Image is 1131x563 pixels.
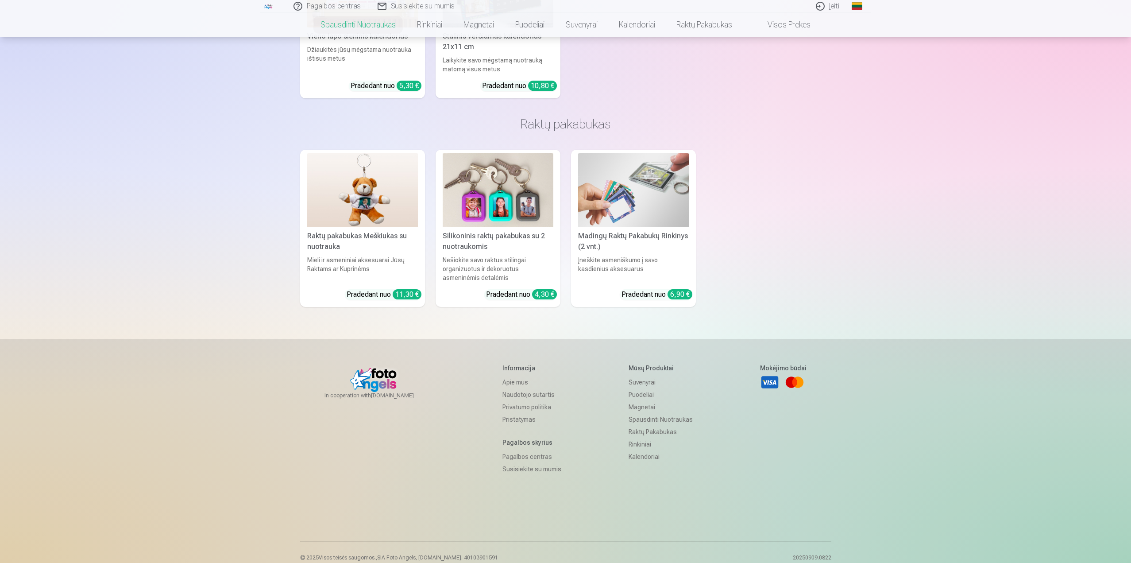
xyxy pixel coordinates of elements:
[300,554,498,561] p: © 2025 Visos teisės saugomos. ,
[502,401,561,413] a: Privatumo politika
[482,81,557,91] div: Pradedant nuo
[300,150,425,307] a: Raktų pakabukas Meškiukas su nuotraukaRaktų pakabukas Meškiukas su nuotraukaMieli ir asmeniniai a...
[502,438,561,447] h5: Pagalbos skyrius
[304,45,421,74] div: Džiaukitės jūsų mėgstama nuotrauka ištisus metus
[377,555,498,561] span: SIA Foto Angels, [DOMAIN_NAME]. 40103901591
[347,289,421,300] div: Pradedant nuo
[532,289,557,299] div: 4,30 €
[406,12,453,37] a: Rinkiniai
[439,231,557,252] div: Silikoninis raktų pakabukas su 2 nuotraukomis
[304,256,421,282] div: Mieli ir asmeniniai aksesuarai Jūsų Raktams ar Kuprinėms
[621,289,692,300] div: Pradedant nuo
[502,376,561,388] a: Apie mus
[310,12,406,37] a: Spausdinti nuotraukas
[371,392,435,399] a: [DOMAIN_NAME]
[555,12,608,37] a: Suvenyrai
[575,231,692,252] div: Madingų Raktų Pakabukų Rinkinys (2 vnt.)
[578,153,689,227] img: Madingų Raktų Pakabukų Rinkinys (2 vnt.)
[760,373,780,392] a: Visa
[629,388,693,401] a: Puodeliai
[439,256,557,282] div: Nešiokite savo raktus stilingai organizuotus ir dekoruotus asmeninėmis detalėmis
[629,401,693,413] a: Magnetai
[608,12,666,37] a: Kalendoriai
[668,289,692,299] div: 6,90 €
[502,450,561,463] a: Pagalbos centras
[502,388,561,401] a: Naudotojo sutartis
[629,426,693,438] a: Raktų pakabukas
[502,413,561,426] a: Pristatymas
[393,289,421,299] div: 11,30 €
[629,364,693,373] h5: Mūsų produktai
[629,413,693,426] a: Spausdinti nuotraukas
[666,12,743,37] a: Raktų pakabukas
[629,376,693,388] a: Suvenyrai
[629,450,693,463] a: Kalendoriai
[760,364,807,373] h5: Mokėjimo būdai
[505,12,555,37] a: Puodeliai
[571,150,696,307] a: Madingų Raktų Pakabukų Rinkinys (2 vnt.)Madingų Raktų Pakabukų Rinkinys (2 vnt.)Įneškite asmenišk...
[743,12,821,37] a: Visos prekės
[439,31,557,52] div: Stalinis verčiamas kalendorius 21x11 cm
[502,364,561,373] h5: Informacija
[629,438,693,450] a: Rinkiniai
[502,463,561,475] a: Susisiekite su mumis
[443,153,553,227] img: Silikoninis raktų pakabukas su 2 nuotraukomis
[397,81,421,91] div: 5,30 €
[528,81,557,91] div: 10,80 €
[486,289,557,300] div: Pradedant nuo
[324,392,435,399] span: In cooperation with
[307,116,824,132] h3: Raktų pakabukas
[304,231,421,252] div: Raktų pakabukas Meškiukas su nuotrauka
[351,81,421,91] div: Pradedant nuo
[575,256,692,282] div: Įneškite asmeniškumo į savo kasdienius aksesuarus
[453,12,505,37] a: Magnetai
[785,373,804,392] a: Mastercard
[436,150,560,307] a: Silikoninis raktų pakabukas su 2 nuotraukomisSilikoninis raktų pakabukas su 2 nuotraukomisNešioki...
[264,4,274,9] img: /fa2
[439,56,557,74] div: Laikykite savo mėgstamą nuotrauką matomą visus metus
[307,153,418,227] img: Raktų pakabukas Meškiukas su nuotrauka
